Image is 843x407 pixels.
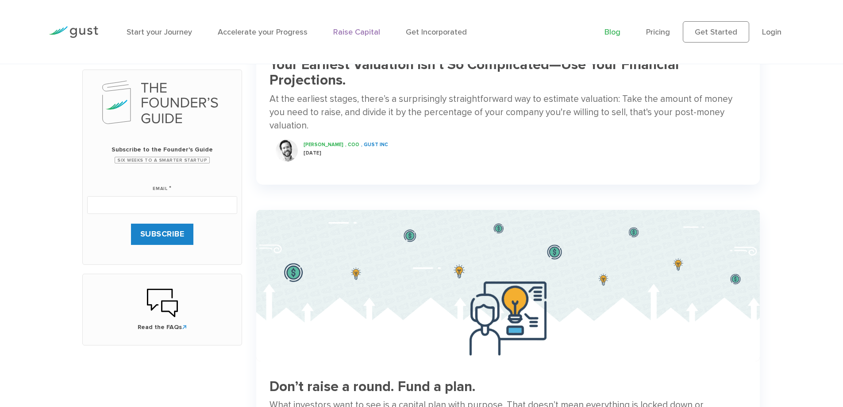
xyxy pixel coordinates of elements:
[333,27,380,37] a: Raise Capital
[49,26,98,38] img: Gust Logo
[92,287,233,332] a: Read the FAQs
[276,140,298,162] img: Ryan Nash
[269,379,747,395] h3: Don’t raise a round. Fund a plan.
[87,145,237,154] span: Subscribe to the Founder's Guide
[604,27,620,37] a: Blog
[406,27,467,37] a: Get Incorporated
[683,21,749,43] a: Get Started
[345,142,359,147] span: , COO
[304,150,321,156] span: [DATE]
[269,57,747,88] h3: Your Earliest Valuation Isn’t So Complicated—Use Your Financial Projections.
[256,210,760,361] img: Startup Founders Pitch Toolbox 7569789924beeb0cb16be7cc05e6cd1287ce3efa50402111da2ff0ae0ad4c9db
[304,142,343,147] span: [PERSON_NAME]
[762,27,781,37] a: Login
[153,175,172,193] label: Email
[115,157,210,163] span: Six Weeks to a Smarter Startup
[92,323,233,332] span: Read the FAQs
[218,27,308,37] a: Accelerate your Progress
[127,27,192,37] a: Start your Journey
[269,93,747,133] div: At the earliest stages, there’s a surprisingly straightforward way to estimate valuation: Take th...
[646,27,670,37] a: Pricing
[361,142,388,147] span: , Gust INC
[131,224,194,245] input: SUBSCRIBE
